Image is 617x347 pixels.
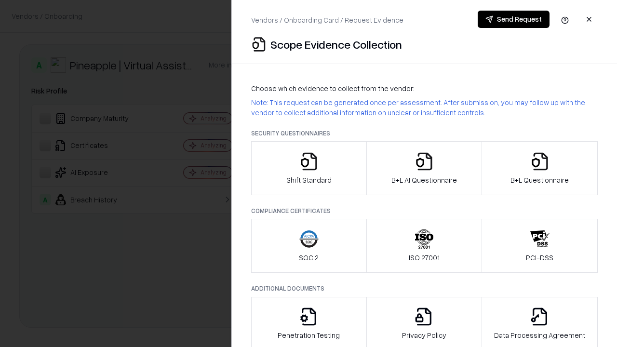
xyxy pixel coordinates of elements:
p: B+L AI Questionnaire [391,175,457,185]
p: Choose which evidence to collect from the vendor: [251,83,598,93]
button: ISO 27001 [366,219,483,273]
button: SOC 2 [251,219,367,273]
button: B+L AI Questionnaire [366,141,483,195]
p: Security Questionnaires [251,129,598,137]
button: PCI-DSS [482,219,598,273]
p: Vendors / Onboarding Card / Request Evidence [251,15,403,25]
p: Additional Documents [251,284,598,293]
button: Send Request [478,11,550,28]
p: SOC 2 [299,253,319,263]
p: Note: This request can be generated once per assessment. After submission, you may follow up with... [251,97,598,118]
p: Shift Standard [286,175,332,185]
p: PCI-DSS [526,253,553,263]
p: ISO 27001 [409,253,440,263]
p: Scope Evidence Collection [270,37,402,52]
p: Privacy Policy [402,330,446,340]
p: B+L Questionnaire [510,175,569,185]
p: Penetration Testing [278,330,340,340]
p: Compliance Certificates [251,207,598,215]
button: Shift Standard [251,141,367,195]
p: Data Processing Agreement [494,330,585,340]
button: B+L Questionnaire [482,141,598,195]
